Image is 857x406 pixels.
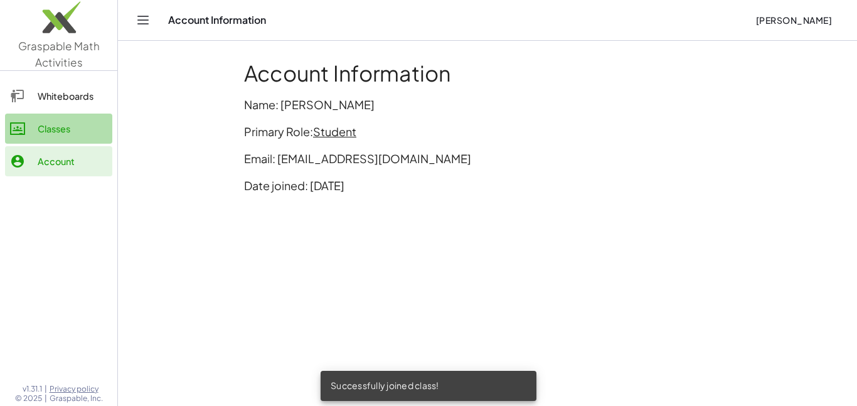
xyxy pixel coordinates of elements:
button: Toggle navigation [133,10,153,30]
span: [PERSON_NAME] [755,14,832,26]
p: Email: [EMAIL_ADDRESS][DOMAIN_NAME] [244,150,731,167]
a: Account [5,146,112,176]
button: [PERSON_NAME] [745,9,842,31]
a: Whiteboards [5,81,112,111]
div: Successfully joined class! [321,371,536,401]
span: v1.31.1 [23,384,42,394]
span: | [45,393,47,403]
span: Graspable Math Activities [18,39,100,69]
p: Primary Role: [244,123,731,140]
h1: Account Information [244,61,731,86]
p: Date joined: [DATE] [244,177,731,194]
div: Classes [38,121,107,136]
div: Whiteboards [38,88,107,104]
span: Student [313,124,356,139]
p: Name: [PERSON_NAME] [244,96,731,113]
span: | [45,384,47,394]
span: © 2025 [15,393,42,403]
a: Privacy policy [50,384,103,394]
span: Graspable, Inc. [50,393,103,403]
div: Account [38,154,107,169]
a: Classes [5,114,112,144]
